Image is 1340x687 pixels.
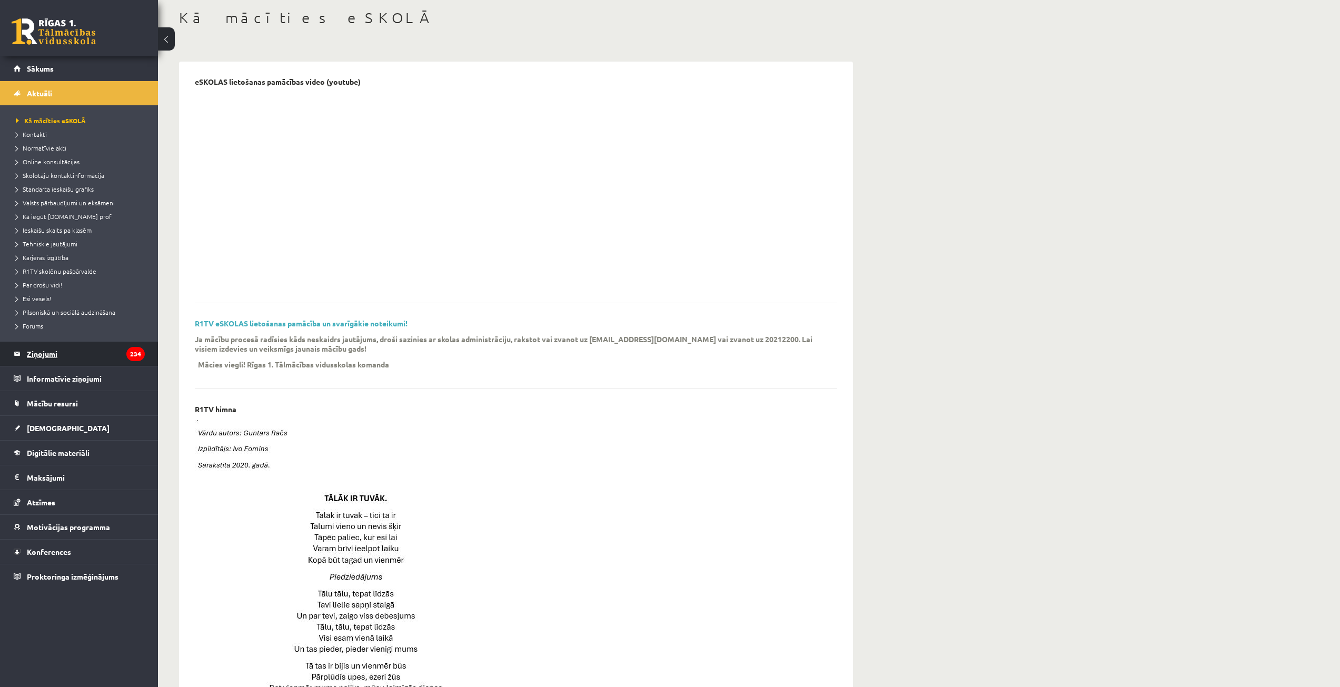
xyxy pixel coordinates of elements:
[195,405,236,414] p: R1TV himna
[14,490,145,514] a: Atzīmes
[16,321,147,331] a: Forums
[16,157,147,166] a: Online konsultācijas
[16,130,47,138] span: Kontakti
[14,391,145,415] a: Mācību resursi
[16,239,147,248] a: Tehniskie jautājumi
[14,564,145,589] a: Proktoringa izmēģinājums
[195,334,821,353] p: Ja mācību procesā radīsies kāds neskaidrs jautājums, droši sazinies ar skolas administrāciju, rak...
[16,307,147,317] a: Pilsoniskā un sociālā audzināšana
[27,572,118,581] span: Proktoringa izmēģinājums
[27,366,145,391] legend: Informatīvie ziņojumi
[14,416,145,440] a: [DEMOGRAPHIC_DATA]
[27,399,78,408] span: Mācību resursi
[27,342,145,366] legend: Ziņojumi
[16,116,147,125] a: Kā mācīties eSKOLĀ
[14,56,145,81] a: Sākums
[16,185,94,193] span: Standarta ieskaišu grafiks
[14,342,145,366] a: Ziņojumi234
[16,198,115,207] span: Valsts pārbaudījumi un eksāmeni
[27,497,55,507] span: Atzīmes
[27,465,145,490] legend: Maksājumi
[16,253,147,262] a: Karjeras izglītība
[14,540,145,564] a: Konferences
[16,240,77,248] span: Tehniskie jautājumi
[16,212,112,221] span: Kā iegūt [DOMAIN_NAME] prof
[16,171,147,180] a: Skolotāju kontaktinformācija
[27,522,110,532] span: Motivācijas programma
[16,116,86,125] span: Kā mācīties eSKOLĀ
[16,281,62,289] span: Par drošu vidi!
[27,88,52,98] span: Aktuāli
[16,308,115,316] span: Pilsoniskā un sociālā audzināšana
[16,253,68,262] span: Karjeras izglītība
[179,9,853,27] h1: Kā mācīties eSKOLĀ
[16,171,104,180] span: Skolotāju kontaktinformācija
[16,294,147,303] a: Esi vesels!
[16,143,147,153] a: Normatīvie akti
[14,81,145,105] a: Aktuāli
[16,322,43,330] span: Forums
[16,280,147,290] a: Par drošu vidi!
[27,64,54,73] span: Sākums
[126,347,145,361] i: 234
[12,18,96,45] a: Rīgas 1. Tālmācības vidusskola
[195,77,361,86] p: eSKOLAS lietošanas pamācības video (youtube)
[247,360,389,369] p: Rīgas 1. Tālmācības vidusskolas komanda
[195,318,408,328] a: R1TV eSKOLAS lietošanas pamācība un svarīgākie noteikumi!
[14,515,145,539] a: Motivācijas programma
[27,423,110,433] span: [DEMOGRAPHIC_DATA]
[27,448,90,457] span: Digitālie materiāli
[16,144,66,152] span: Normatīvie akti
[27,547,71,556] span: Konferences
[16,267,96,275] span: R1TV skolēnu pašpārvalde
[14,465,145,490] a: Maksājumi
[14,441,145,465] a: Digitālie materiāli
[198,360,245,369] p: Mācies viegli!
[16,130,147,139] a: Kontakti
[16,212,147,221] a: Kā iegūt [DOMAIN_NAME] prof
[16,198,147,207] a: Valsts pārbaudījumi un eksāmeni
[16,266,147,276] a: R1TV skolēnu pašpārvalde
[16,226,92,234] span: Ieskaišu skaits pa klasēm
[14,366,145,391] a: Informatīvie ziņojumi
[16,225,147,235] a: Ieskaišu skaits pa klasēm
[16,184,147,194] a: Standarta ieskaišu grafiks
[16,294,51,303] span: Esi vesels!
[16,157,80,166] span: Online konsultācijas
